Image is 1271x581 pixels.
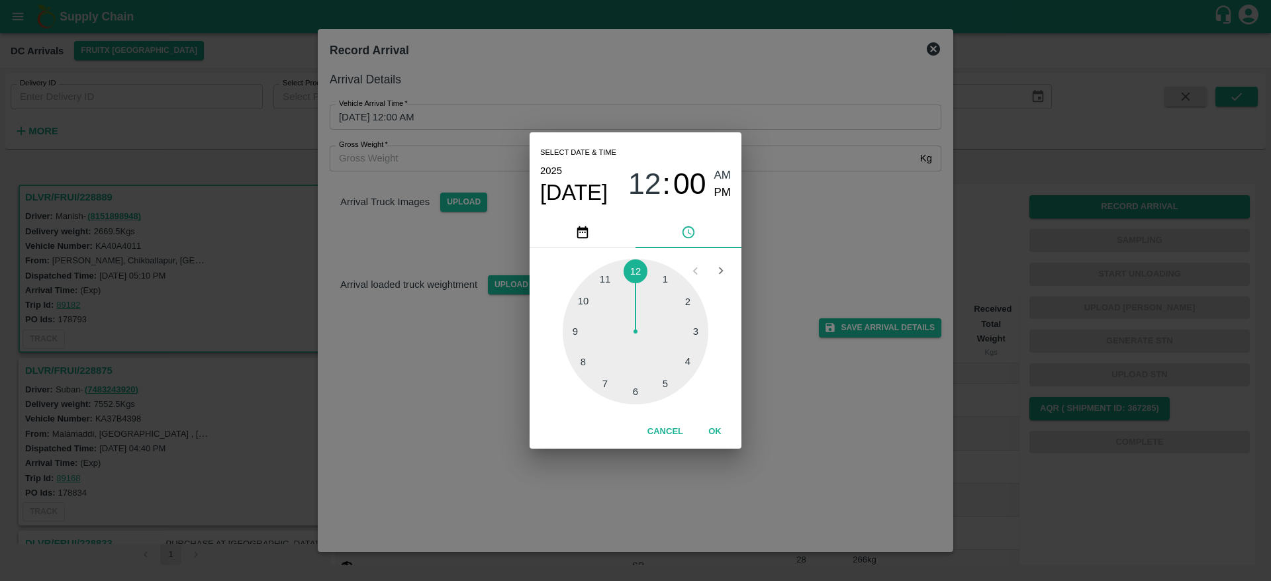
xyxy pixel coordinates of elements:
button: pick time [635,216,741,248]
button: 12 [628,167,661,202]
span: : [663,167,671,202]
button: Cancel [642,420,688,443]
span: 00 [673,167,706,201]
button: AM [714,167,731,185]
button: 2025 [540,162,562,179]
button: 00 [673,167,706,202]
span: 12 [628,167,661,201]
span: Select date & time [540,143,616,163]
button: pick date [530,216,635,248]
button: OK [694,420,736,443]
button: [DATE] [540,179,608,206]
button: PM [714,184,731,202]
button: Open next view [708,258,733,283]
